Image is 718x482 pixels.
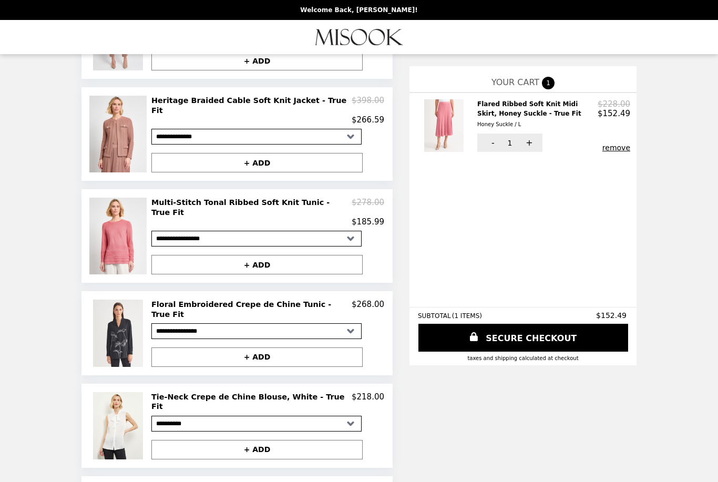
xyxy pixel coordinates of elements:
[93,392,146,459] img: Tie-Neck Crepe de Chine Blouse, White - True Fit
[598,109,630,118] p: $152.49
[151,231,362,247] select: Select a product variant
[315,26,403,48] img: Brand Logo
[89,198,149,274] img: Multi-Stitch Tonal Ribbed Soft Knit Tunic - True Fit
[300,6,417,14] p: Welcome Back, [PERSON_NAME]!
[151,440,363,459] button: + ADD
[151,323,362,339] select: Select a product variant
[352,96,384,115] p: $398.00
[477,120,593,129] div: Honey Suckle / L
[151,416,362,432] select: Select a product variant
[151,347,363,367] button: + ADD
[491,77,539,87] span: YOUR CART
[418,312,452,320] span: SUBTOTAL
[89,96,149,172] img: Heritage Braided Cable Soft Knit Jacket - True Fit
[352,217,384,227] p: $185.99
[151,198,352,217] h2: Multi-Stitch Tonal Ribbed Soft Knit Tunic - True Fit
[352,115,384,125] p: $266.59
[151,153,363,172] button: + ADD
[424,99,466,152] img: Flared Ribbed Soft Knit Midi Skirt, Honey Suckle - True Fit
[598,99,630,109] p: $228.00
[477,134,506,152] button: -
[93,300,146,367] img: Floral Embroidered Crepe de Chine Tunic - True Fit
[596,311,628,320] span: $152.49
[151,300,352,319] h2: Floral Embroidered Crepe de Chine Tunic - True Fit
[151,255,363,274] button: + ADD
[352,300,384,319] p: $268.00
[602,143,630,152] button: remove
[508,139,512,147] span: 1
[542,77,555,89] span: 1
[151,392,352,412] h2: Tie-Neck Crepe de Chine Blouse, White - True Fit
[477,99,598,129] h2: Flared Ribbed Soft Knit Midi Skirt, Honey Suckle - True Fit
[452,312,482,320] span: ( 1 ITEMS )
[418,355,628,361] div: Taxes and Shipping calculated at checkout
[151,96,352,115] h2: Heritage Braided Cable Soft Knit Jacket - True Fit
[352,392,384,412] p: $218.00
[514,134,542,152] button: +
[352,198,384,217] p: $278.00
[151,129,362,145] select: Select a product variant
[418,324,628,352] a: SECURE CHECKOUT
